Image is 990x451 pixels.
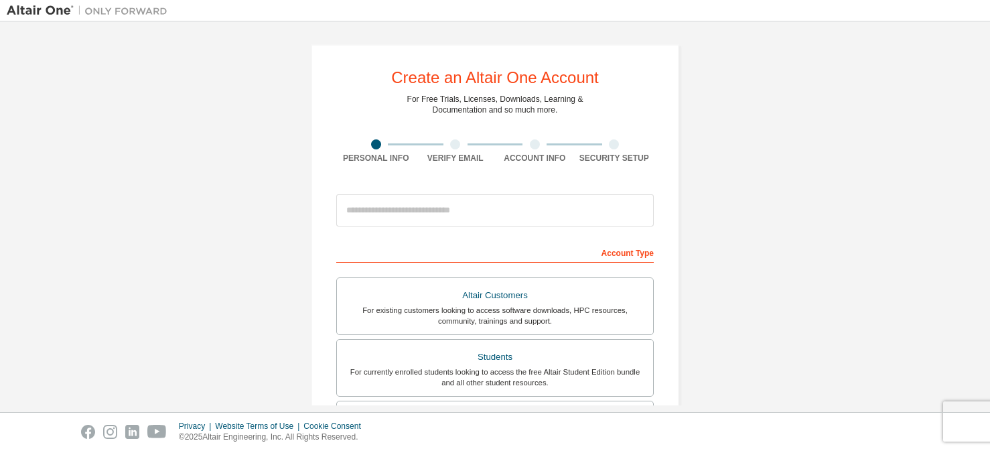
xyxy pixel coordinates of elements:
div: Security Setup [575,153,654,164]
img: youtube.svg [147,425,167,439]
img: facebook.svg [81,425,95,439]
img: linkedin.svg [125,425,139,439]
div: Account Type [336,241,654,263]
div: For existing customers looking to access software downloads, HPC resources, community, trainings ... [345,305,645,326]
div: Verify Email [416,153,496,164]
div: For currently enrolled students looking to access the free Altair Student Edition bundle and all ... [345,367,645,388]
div: Altair Customers [345,286,645,305]
div: Privacy [179,421,215,432]
img: Altair One [7,4,174,17]
div: Students [345,348,645,367]
img: instagram.svg [103,425,117,439]
div: For Free Trials, Licenses, Downloads, Learning & Documentation and so much more. [407,94,583,115]
div: Website Terms of Use [215,421,303,432]
div: Cookie Consent [303,421,368,432]
p: © 2025 Altair Engineering, Inc. All Rights Reserved. [179,432,369,443]
div: Account Info [495,153,575,164]
div: Create an Altair One Account [391,70,599,86]
div: Personal Info [336,153,416,164]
